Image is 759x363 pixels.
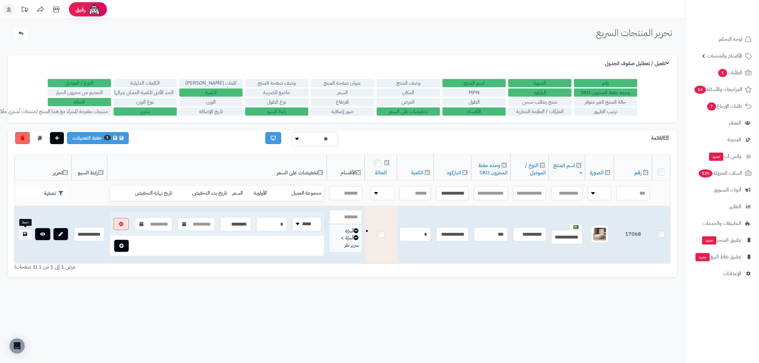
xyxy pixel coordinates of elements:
[107,155,327,181] th: تخفيضات على السعر
[689,199,755,214] a: التقارير
[442,79,506,87] label: اسم المنتج
[411,169,423,177] a: الكمية
[508,88,571,97] label: الباركود
[327,155,365,181] th: الأقسام
[114,79,177,87] label: الكلمات الدليلية
[525,162,546,177] a: النوع / الموديل
[702,236,716,245] span: جديد
[104,135,111,140] span: 1
[230,186,251,201] td: السعر
[478,162,508,177] a: وحده حفظ المخزون SKU
[574,98,637,106] label: حالة المنتج الغير متوفر
[723,269,741,278] span: الإعدادات
[718,68,742,77] span: الطلبات
[698,169,713,178] span: 539
[179,88,243,97] label: الكمية
[701,236,741,245] span: تطبيق المتجر
[245,88,308,97] label: خاضع للضريبة
[703,219,741,228] span: التطبيقات والخدمات
[311,98,374,106] label: الارتفاع
[48,107,111,116] label: منتجات مقترحة للشراء مع هذا المنتج (منتجات تُشترى معًا)
[605,61,670,67] h3: تفعيل / تعطليل صفوف الجدول
[689,115,755,130] a: العملاء
[75,6,85,13] span: رفيق
[590,169,604,177] a: الصورة
[708,152,741,161] span: وآتس آب
[573,225,578,229] img: العربية
[245,98,308,106] label: نوع الطول
[276,186,324,201] td: مجموعة العميل
[377,79,440,87] label: وصف المنتج
[508,79,571,87] label: الصورة
[574,88,637,97] label: وحده حفظ المخزون SKU
[709,153,723,161] span: جديد
[377,88,440,97] label: المكان
[694,85,706,94] span: 14
[707,102,742,111] span: طلبات الإرجاع
[689,82,755,97] a: المراجعات والأسئلة14
[442,107,506,116] label: الأقسام
[245,107,308,116] label: رابط السيو
[88,3,101,16] img: ai-face.png
[311,79,374,87] label: عنوان صفحة المنتج
[114,107,177,116] label: تحرير
[48,88,111,97] label: الخصم من مخزون الخيار
[574,79,637,87] label: رقم
[245,79,308,87] label: وصف صفحة المنتج
[689,233,755,248] a: تطبيق المتجرجديد
[689,182,755,197] a: أدوات التسويق
[311,88,374,97] label: السعر
[707,51,742,60] span: الأقسام والمنتجات
[175,186,229,201] td: تاريخ بدء التخفيض
[651,135,670,141] h3: القائمة
[695,253,710,261] span: جديد
[442,88,506,97] label: MPN
[634,169,642,177] a: رقم
[114,88,177,97] label: الحد الأدنى للكمية الممكن شرائها
[707,102,717,111] span: 7
[117,186,175,201] td: تاريخ نهاية التخفيض
[689,266,755,281] a: الإعدادات
[19,219,32,226] div: حفظ
[716,8,753,21] img: logo-2.png
[574,107,637,116] label: ترتيب الظهور
[508,98,571,106] label: منتج يتطلب شحن
[179,79,243,87] label: كلمات [PERSON_NAME]
[689,249,755,264] a: تطبيق نقاط البيعجديد
[689,216,755,231] a: التطبيقات والخدمات
[689,132,755,147] a: المدونة
[689,99,755,114] a: طلبات الإرجاع7
[48,98,111,106] label: الحالة
[48,79,111,87] label: النوع / الموديل
[508,107,571,116] label: الماركات / العلامة التجارية
[251,186,276,201] td: الأولوية
[694,85,742,94] span: المراجعات والأسئلة
[71,155,107,181] th: رابط السيو
[689,166,755,181] a: السلات المتروكة539
[698,169,742,178] span: السلات المتروكة
[9,263,342,271] div: عرض 1 إلى 1 من 1 (1 صفحات)
[179,107,243,116] label: تاريخ الإضافة
[114,98,177,106] label: نوع الوزن
[67,132,129,144] a: حفظ التعديلات
[714,185,741,194] span: أدوات التسويق
[447,169,461,177] a: الباركود
[375,169,387,177] a: الحالة
[311,107,374,116] label: صور إضافية
[719,35,742,44] span: لوحة التحكم
[596,27,672,38] h1: تحرير المنتجات السريع
[689,65,755,80] a: الطلبات1
[729,118,741,127] span: العملاء
[442,98,506,106] label: الطول
[16,187,68,199] button: تصفية
[695,252,741,261] span: تطبيق نقاط البيع
[718,69,728,77] span: 1
[377,107,440,116] label: تخفيضات على السعر
[333,227,359,235] div: أسرّة
[729,202,741,211] span: التقارير
[689,32,755,47] a: لوحة التحكم
[333,234,359,249] div: أسرّة > سرير نفر
[553,162,582,177] a: اسم المنتج
[179,98,243,106] label: الوزن
[17,3,33,17] a: تحديثات المنصة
